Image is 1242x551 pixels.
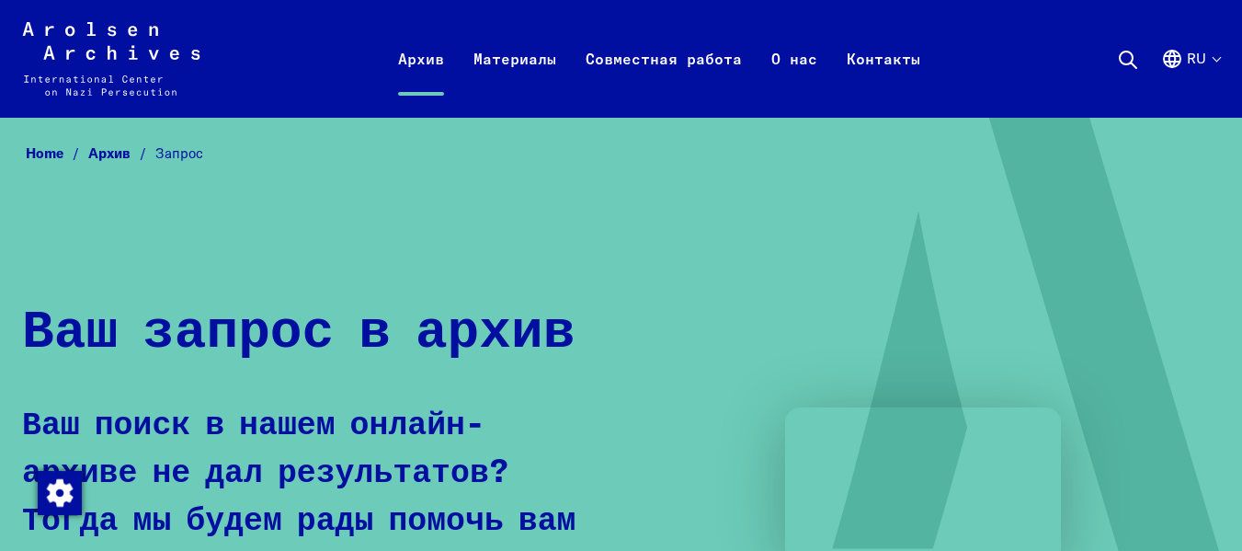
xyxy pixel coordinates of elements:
[38,471,82,515] img: Внести поправки в соглашение
[832,44,935,118] a: Контакты
[26,144,88,162] a: Home
[22,140,1220,167] nav: Breadcrumb
[571,44,757,118] a: Совместная работа
[459,44,571,118] a: Материалы
[383,22,935,96] nav: Основной
[37,470,81,514] div: Внести поправки в соглашение
[1161,48,1220,114] button: Русский, выбор языка
[155,144,203,162] span: Запрос
[88,144,155,162] a: Архив
[383,44,459,118] a: Архив
[22,305,575,358] strong: Ваш запрос в архив
[757,44,832,118] a: О нас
